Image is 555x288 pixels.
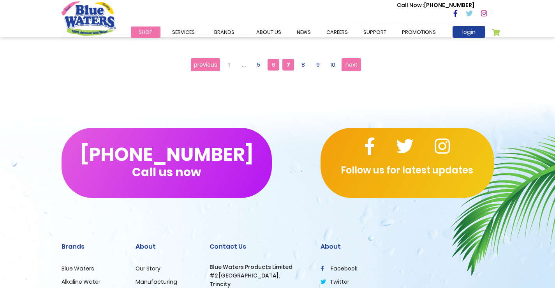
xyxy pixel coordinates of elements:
[210,272,309,279] h3: #2 [GEOGRAPHIC_DATA],
[253,59,264,71] a: 5
[191,58,220,71] a: previous
[268,59,279,71] a: 6
[397,1,424,9] span: Call Now :
[248,27,289,38] a: about us
[62,278,100,286] a: Alkaline Water
[62,1,116,35] a: store logo
[210,264,309,270] h3: Blue Waters Products Limited
[132,170,201,174] span: Call us now
[321,163,494,177] p: Follow us for latest updates
[453,26,485,38] a: login
[62,128,272,198] button: [PHONE_NUMBER]Call us now
[62,265,94,272] a: Blue Waters
[289,27,319,38] a: News
[319,27,356,38] a: careers
[238,59,250,71] a: ...
[194,59,217,71] span: previous
[397,1,474,9] p: [PHONE_NUMBER]
[345,59,358,71] span: next
[282,59,294,71] span: 7
[297,59,309,71] a: 8
[321,243,494,250] h2: About
[321,265,358,272] a: facebook
[342,58,361,71] a: next
[327,59,338,71] a: 10
[312,59,324,71] a: 9
[136,243,198,250] h2: About
[394,27,444,38] a: Promotions
[210,243,309,250] h2: Contact Us
[136,265,160,272] a: Our Story
[62,243,124,250] h2: Brands
[139,28,153,36] span: Shop
[214,28,234,36] span: Brands
[356,27,394,38] a: support
[321,278,349,286] a: twitter
[172,28,195,36] span: Services
[210,281,309,288] h3: Trincity
[223,59,235,71] a: 1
